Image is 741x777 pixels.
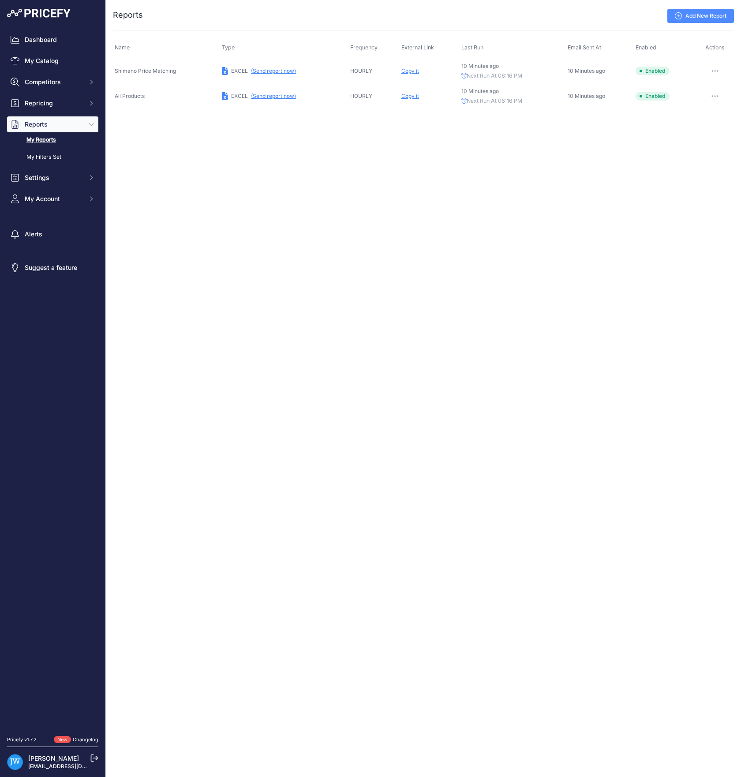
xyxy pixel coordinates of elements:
a: Alerts [7,226,98,242]
span: Settings [25,173,82,182]
a: Dashboard [7,32,98,48]
span: Frequency [350,44,378,51]
button: Repricing [7,95,98,111]
p: Next Run At 06:16 PM [461,97,565,105]
span: External Link [401,44,434,51]
span: Competitors [25,78,82,86]
button: Reports [7,116,98,132]
button: (Send report now) [251,67,296,75]
a: My Filters Set [7,149,98,165]
span: 10 Minutes ago [461,88,499,94]
span: Enabled [636,67,670,75]
span: Actions [705,44,725,51]
a: Changelog [73,736,98,743]
button: Settings [7,170,98,186]
span: HOURLY [350,93,372,99]
span: Email Sent At [568,44,601,51]
span: 10 Minutes ago [568,93,605,99]
button: My Account [7,191,98,207]
p: Next Run At 06:16 PM [461,72,565,80]
button: (Send report now) [251,93,296,100]
span: Last Run [461,44,483,51]
span: EXCEL [231,67,248,74]
span: Type [222,44,235,51]
a: [EMAIL_ADDRESS][DOMAIN_NAME] [28,763,120,770]
span: Copy it [401,67,419,74]
nav: Sidebar [7,32,98,725]
span: 10 Minutes ago [461,63,499,69]
a: My Catalog [7,53,98,69]
span: Name [115,44,130,51]
span: Shimano Price Matching [115,67,176,74]
span: Enabled [636,44,656,51]
span: Enabled [636,92,670,101]
span: 10 Minutes ago [568,67,605,74]
h2: Reports [113,9,143,21]
span: EXCEL [231,93,248,99]
span: Repricing [25,99,82,108]
button: Competitors [7,74,98,90]
img: Pricefy Logo [7,9,71,18]
a: My Reports [7,132,98,148]
a: Add New Report [667,9,734,23]
span: All Products [115,93,145,99]
a: [PERSON_NAME] [28,755,79,762]
span: New [54,736,71,743]
a: Suggest a feature [7,260,98,276]
span: Reports [25,120,82,129]
span: My Account [25,194,82,203]
div: Pricefy v1.7.2 [7,736,37,743]
span: HOURLY [350,67,372,74]
span: Copy it [401,93,419,99]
